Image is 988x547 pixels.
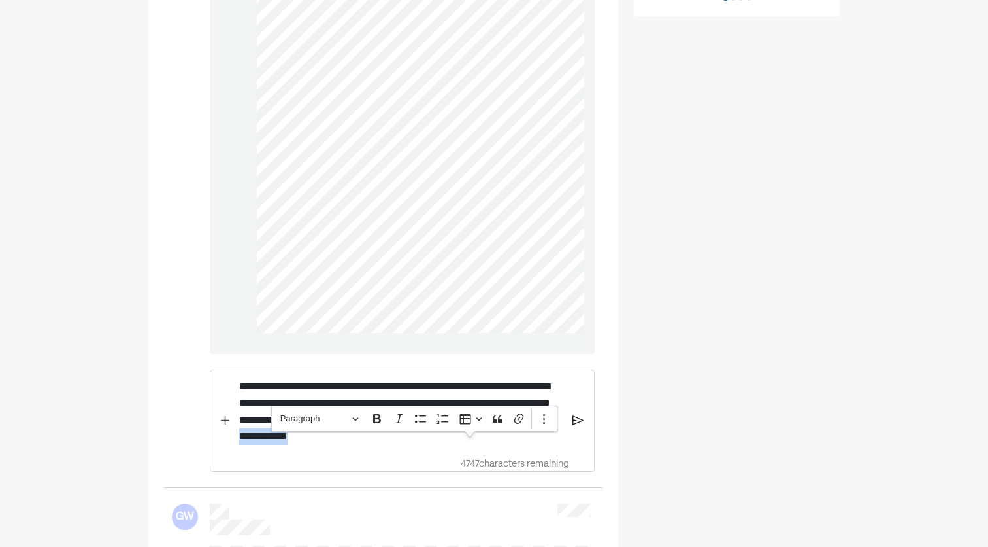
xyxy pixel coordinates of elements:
[172,504,198,530] div: GW
[280,411,348,427] span: Paragraph
[233,457,569,471] div: 4747 characters remaining
[272,406,557,431] div: Editor contextual toolbar
[233,370,569,451] div: Rich Text Editor. Editing area: main
[274,409,365,429] button: Paragraph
